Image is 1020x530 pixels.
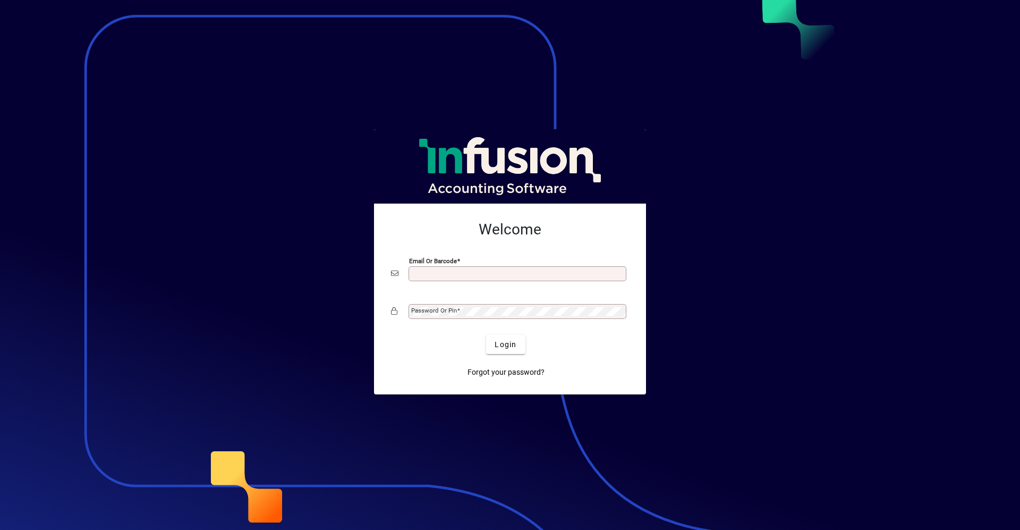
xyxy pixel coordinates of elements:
[391,221,629,239] h2: Welcome
[463,363,549,382] a: Forgot your password?
[411,307,457,314] mat-label: Password or Pin
[486,335,525,354] button: Login
[495,339,516,350] span: Login
[409,257,457,265] mat-label: Email or Barcode
[467,367,545,378] span: Forgot your password?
